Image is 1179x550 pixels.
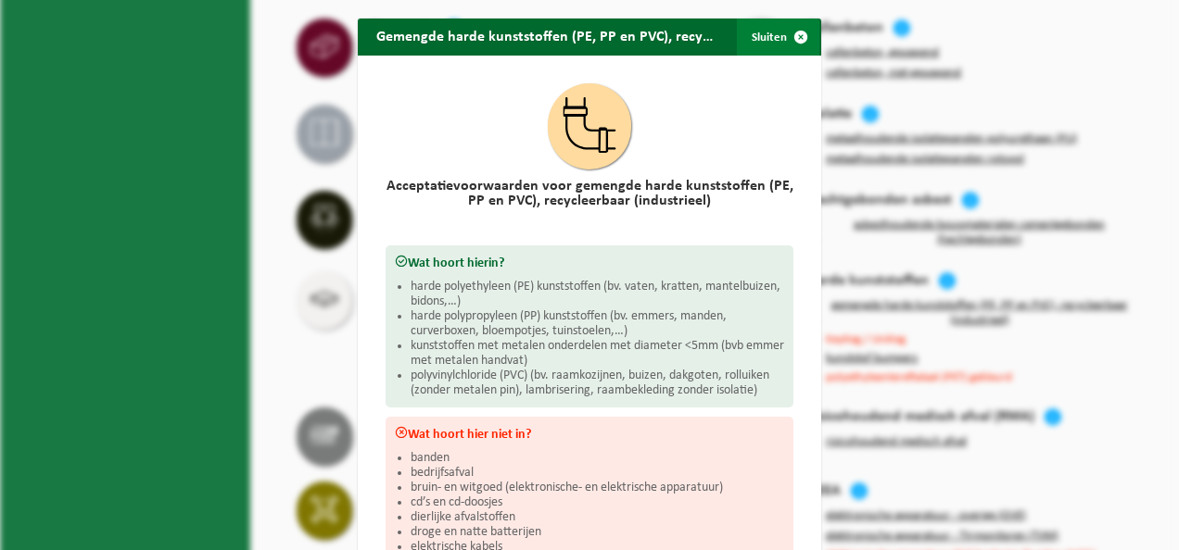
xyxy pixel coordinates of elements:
[411,481,784,495] li: bruin- en witgoed (elektronische- en elektrische apparatuur)
[386,179,793,208] h2: Acceptatievoorwaarden voor gemengde harde kunststoffen (PE, PP en PVC), recycleerbaar (industrieel)
[737,19,819,56] button: Sluiten
[411,495,784,510] li: cd’s en cd-doosjes
[411,369,784,398] li: polyvinylchloride (PVC) (bv. raamkozijnen, buizen, dakgoten, rolluiken (zonder metalen pin), lamb...
[411,510,784,525] li: dierlijke afvalstoffen
[411,309,784,339] li: harde polypropyleen (PP) kunststoffen (bv. emmers, manden, curverboxen, bloempotjes, tuinstoelen,…)
[411,451,784,466] li: banden
[411,466,784,481] li: bedrijfsafval
[395,426,784,442] h3: Wat hoort hier niet in?
[411,525,784,540] li: droge en natte batterijen
[411,280,784,309] li: harde polyethyleen (PE) kunststoffen (bv. vaten, kratten, mantelbuizen, bidons,…)
[411,339,784,369] li: kunststoffen met metalen onderdelen met diameter <5mm (bvb emmer met metalen handvat)
[358,19,733,54] h2: Gemengde harde kunststoffen (PE, PP en PVC), recycleerbaar (industrieel)
[395,255,784,270] h3: Wat hoort hierin?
